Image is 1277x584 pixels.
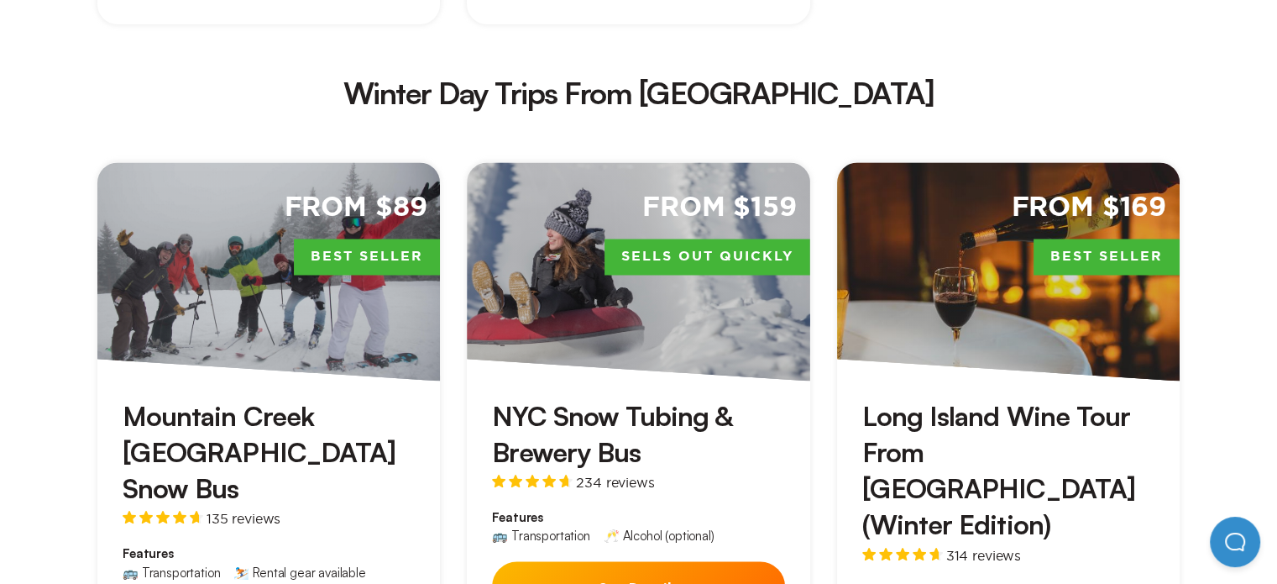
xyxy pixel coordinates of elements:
[285,189,427,225] span: From $89
[576,475,654,488] span: 234 reviews
[946,548,1021,561] span: 314 reviews
[604,529,714,541] div: 🥂 Alcohol (optional)
[123,545,415,561] span: Features
[111,78,1166,108] h2: Winter Day Trips From [GEOGRAPHIC_DATA]
[123,566,220,578] div: 🚌 Transportation
[1011,189,1166,225] span: From $169
[207,511,280,524] span: 135 reviews
[862,397,1154,543] h3: Long Island Wine Tour From [GEOGRAPHIC_DATA] (Winter Edition)
[642,189,797,225] span: From $159
[492,397,784,470] h3: NYC Snow Tubing & Brewery Bus
[492,529,589,541] div: 🚌 Transportation
[1210,517,1260,567] iframe: Help Scout Beacon - Open
[123,397,415,507] h3: Mountain Creek [GEOGRAPHIC_DATA] Snow Bus
[233,566,365,578] div: ⛷️ Rental gear available
[604,239,810,274] span: Sells Out Quickly
[1034,239,1180,274] span: Best Seller
[294,239,440,274] span: Best Seller
[492,508,784,525] span: Features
